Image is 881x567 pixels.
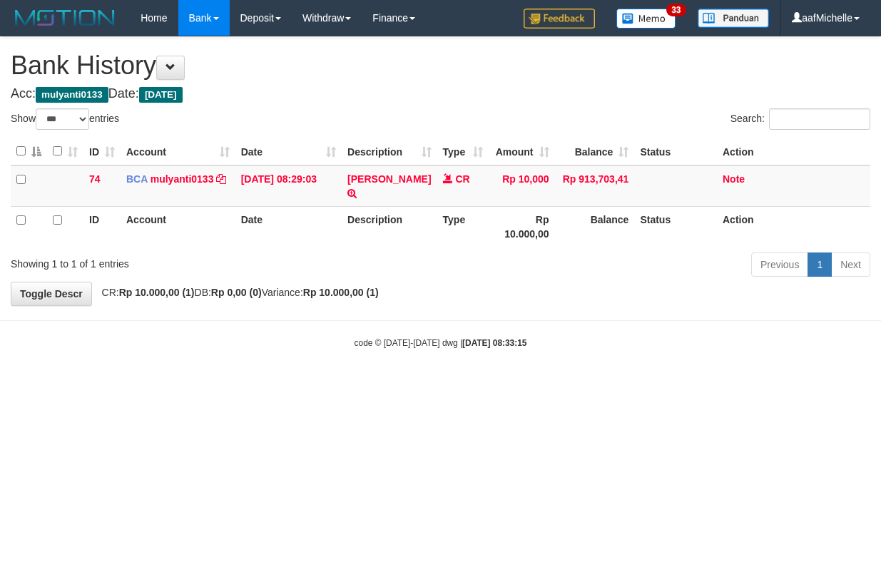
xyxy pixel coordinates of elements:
[717,206,870,247] th: Action
[235,138,342,165] th: Date: activate to sort column ascending
[489,138,555,165] th: Amount: activate to sort column ascending
[616,9,676,29] img: Button%20Memo.svg
[235,165,342,207] td: [DATE] 08:29:03
[751,252,808,277] a: Previous
[47,138,83,165] th: : activate to sort column ascending
[83,206,121,247] th: ID
[489,165,555,207] td: Rp 10,000
[808,252,832,277] a: 1
[11,87,870,101] h4: Acc: Date:
[11,7,119,29] img: MOTION_logo.png
[11,251,357,271] div: Showing 1 to 1 of 1 entries
[342,138,437,165] th: Description: activate to sort column ascending
[216,173,226,185] a: Copy mulyanti0133 to clipboard
[342,206,437,247] th: Description
[437,138,489,165] th: Type: activate to sort column ascending
[36,87,108,103] span: mulyanti0133
[121,206,235,247] th: Account
[119,287,195,298] strong: Rp 10.000,00 (1)
[11,51,870,80] h1: Bank History
[11,108,119,130] label: Show entries
[151,173,214,185] a: mulyanti0133
[666,4,686,16] span: 33
[455,173,469,185] span: CR
[634,206,717,247] th: Status
[723,173,745,185] a: Note
[83,138,121,165] th: ID: activate to sort column ascending
[11,282,92,306] a: Toggle Descr
[769,108,870,130] input: Search:
[126,173,148,185] span: BCA
[437,206,489,247] th: Type
[555,138,635,165] th: Balance: activate to sort column ascending
[95,287,379,298] span: CR: DB: Variance:
[303,287,379,298] strong: Rp 10.000,00 (1)
[730,108,870,130] label: Search:
[347,173,431,185] a: [PERSON_NAME]
[36,108,89,130] select: Showentries
[355,338,527,348] small: code © [DATE]-[DATE] dwg |
[698,9,769,28] img: panduan.png
[555,165,635,207] td: Rp 913,703,41
[462,338,526,348] strong: [DATE] 08:33:15
[489,206,555,247] th: Rp 10.000,00
[634,138,717,165] th: Status
[211,287,262,298] strong: Rp 0,00 (0)
[717,138,870,165] th: Action
[139,87,183,103] span: [DATE]
[235,206,342,247] th: Date
[524,9,595,29] img: Feedback.jpg
[11,138,47,165] th: : activate to sort column descending
[121,138,235,165] th: Account: activate to sort column ascending
[555,206,635,247] th: Balance
[89,173,101,185] span: 74
[831,252,870,277] a: Next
